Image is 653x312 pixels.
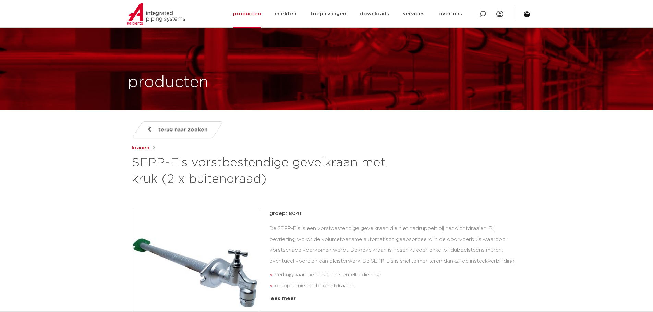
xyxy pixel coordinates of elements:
h1: SEPP-Eis vorstbestendige gevelkraan met kruk (2 x buitendraad) [132,155,389,188]
li: druppelt niet na bij dichtdraaien [275,280,522,291]
h1: producten [128,72,208,93]
p: groep: 8041 [269,210,522,218]
a: kranen [132,144,149,152]
div: De SEPP-Eis is een vorstbestendige gevelkraan die niet nadruppelt bij het dichtdraaien. Bij bevri... [269,223,522,292]
li: verkrijgbaar met kruk- en sleutelbediening. [275,270,522,280]
div: lees meer [269,295,522,303]
a: terug naar zoeken [131,121,223,138]
li: eenvoudige en snelle montage dankzij insteekverbinding [275,291,522,302]
span: terug naar zoeken [158,124,207,135]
